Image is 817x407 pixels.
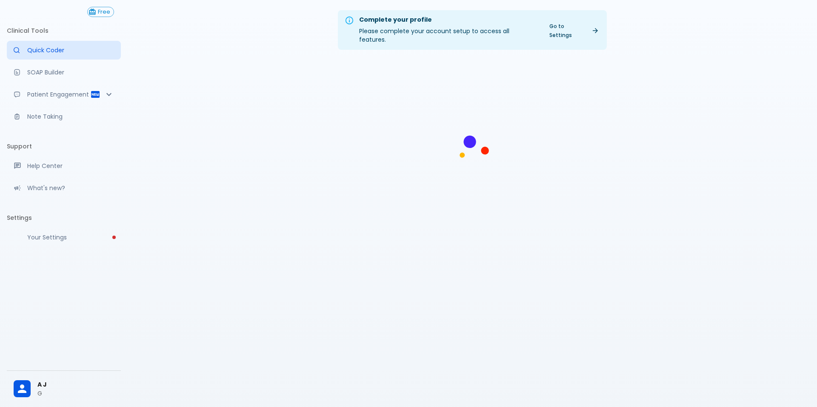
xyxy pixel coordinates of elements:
p: G [37,389,114,398]
p: Patient Engagement [27,90,90,99]
a: Click to view or change your subscription [87,7,121,17]
div: Please complete your account setup to access all features. [359,13,537,47]
a: Get help from our support team [7,157,121,175]
p: SOAP Builder [27,68,114,77]
a: Go to Settings [544,20,603,41]
a: Please complete account setup [7,228,121,247]
a: Advanced note-taking [7,107,121,126]
button: Free [87,7,114,17]
li: Settings [7,208,121,228]
div: A JG [7,374,121,404]
p: Note Taking [27,112,114,121]
p: Your Settings [27,233,114,242]
div: Recent updates and feature releases [7,179,121,197]
li: Clinical Tools [7,20,121,41]
a: Moramiz: Find ICD10AM codes instantly [7,41,121,60]
li: Support [7,136,121,157]
span: Free [94,9,114,15]
p: Help Center [27,162,114,170]
div: Patient Reports & Referrals [7,85,121,104]
p: Quick Coder [27,46,114,54]
p: What's new? [27,184,114,192]
a: Docugen: Compose a clinical documentation in seconds [7,63,121,82]
span: A J [37,380,114,389]
div: Complete your profile [359,15,537,25]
